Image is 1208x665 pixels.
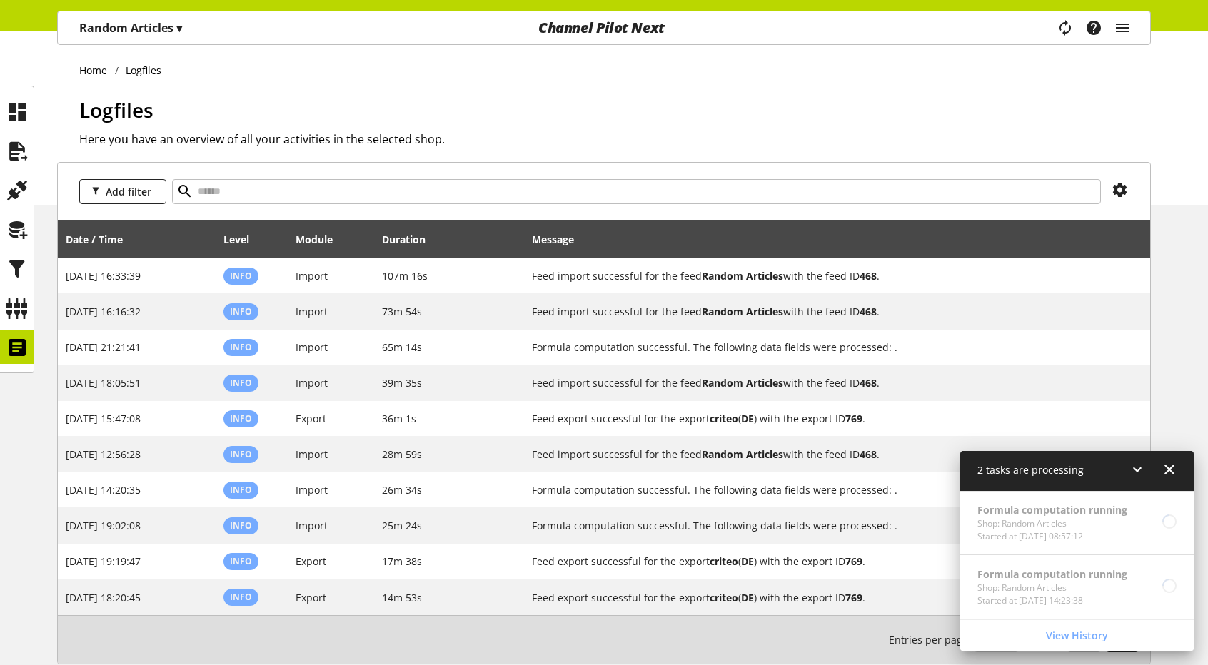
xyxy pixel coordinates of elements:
[66,412,141,425] span: [DATE] 15:47:08
[382,376,422,390] span: 39m 35s
[702,376,783,390] b: Random Articles
[741,554,754,568] b: DE
[106,184,151,199] span: Add filter
[710,591,738,604] b: criteo
[66,483,141,497] span: [DATE] 14:20:35
[79,19,182,36] p: Random Articles
[66,376,141,390] span: [DATE] 18:05:51
[977,463,1084,477] span: 2 tasks are processing
[296,591,326,604] span: Export
[382,447,422,461] span: 28m 59s
[532,304,1116,319] h2: Feed import successful for the feed Random Articles with the feed ID 468.
[741,591,754,604] b: DE
[230,377,252,389] span: Info
[382,519,422,532] span: 25m 24s
[230,591,252,603] span: Info
[741,412,754,425] b: DE
[66,269,141,283] span: [DATE] 16:33:39
[230,305,252,318] span: Info
[532,411,1116,426] h2: Feed export successful for the export criteo (DE) with the export ID 769.
[223,232,263,247] div: Level
[79,131,1151,148] h2: Here you have an overview of all your activities in the selected shop.
[296,447,328,461] span: Import
[66,340,141,354] span: [DATE] 21:21:41
[1046,628,1108,643] span: View History
[532,482,1116,497] h2: Formula computation successful. The following data fields were processed: .
[860,305,877,318] b: 468
[702,305,783,318] b: Random Articles
[532,554,1116,569] h2: Feed export successful for the export criteo (DE) with the export ID 769.
[860,376,877,390] b: 468
[382,591,422,604] span: 14m 53s
[702,447,783,461] b: Random Articles
[230,412,252,425] span: Info
[889,632,974,647] span: Entries per page
[382,412,416,425] span: 36m 1s
[66,554,141,568] span: [DATE] 19:19:47
[382,340,422,354] span: 65m 14s
[296,269,328,283] span: Import
[963,623,1191,648] a: View History
[845,591,862,604] b: 769
[532,375,1116,390] h2: Feed import successful for the feed Random Articles with the feed ID 468.
[532,340,1116,355] h2: Formula computation successful. The following data fields were processed: .
[889,627,1065,652] small: 1-10 / 24
[57,11,1151,45] nav: main navigation
[79,179,166,204] button: Add filter
[532,590,1116,605] h2: Feed export successful for the export criteo (DE) with the export ID 769.
[382,483,422,497] span: 26m 34s
[230,270,252,282] span: Info
[230,555,252,567] span: Info
[296,519,328,532] span: Import
[845,554,862,568] b: 769
[296,483,328,497] span: Import
[382,305,422,318] span: 73m 54s
[702,269,783,283] b: Random Articles
[296,412,326,425] span: Export
[845,412,862,425] b: 769
[296,232,347,247] div: Module
[532,518,1116,533] h2: Formula computation successful. The following data fields were processed: .
[710,554,738,568] b: criteo
[230,448,252,460] span: Info
[710,412,738,425] b: criteo
[296,305,328,318] span: Import
[296,340,328,354] span: Import
[176,20,182,36] span: ▾
[66,519,141,532] span: [DATE] 19:02:08
[860,447,877,461] b: 468
[296,376,328,390] span: Import
[230,484,252,496] span: Info
[66,305,141,318] span: [DATE] 16:16:32
[79,96,153,123] span: Logfiles
[532,447,1116,462] h2: Feed import successful for the feed Random Articles with the feed ID 468.
[230,341,252,353] span: Info
[66,447,141,461] span: [DATE] 12:56:28
[860,269,877,283] b: 468
[532,225,1142,253] div: Message
[66,232,137,247] div: Date / Time
[66,591,141,604] span: [DATE] 18:20:45
[532,268,1116,283] h2: Feed import successful for the feed Random Articles with the feed ID 468.
[79,63,115,78] a: Home
[296,554,326,568] span: Export
[230,519,252,532] span: Info
[382,232,440,247] div: Duration
[382,554,422,568] span: 17m 38s
[382,269,428,283] span: 107m 16s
